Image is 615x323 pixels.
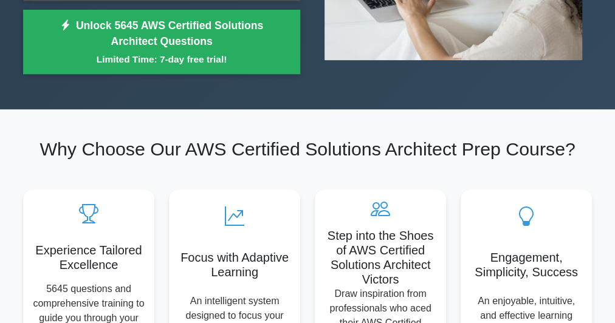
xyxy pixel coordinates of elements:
a: Unlock 5645 AWS Certified Solutions Architect QuestionsLimited Time: 7-day free trial! [23,10,300,74]
h2: Why Choose Our AWS Certified Solutions Architect Prep Course? [23,138,592,160]
h5: Step into the Shoes of AWS Certified Solutions Architect Victors [325,228,436,287]
h5: Focus with Adaptive Learning [179,250,290,279]
h5: Experience Tailored Excellence [33,243,145,272]
small: Limited Time: 7-day free trial! [38,52,285,66]
h5: Engagement, Simplicity, Success [470,250,582,279]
